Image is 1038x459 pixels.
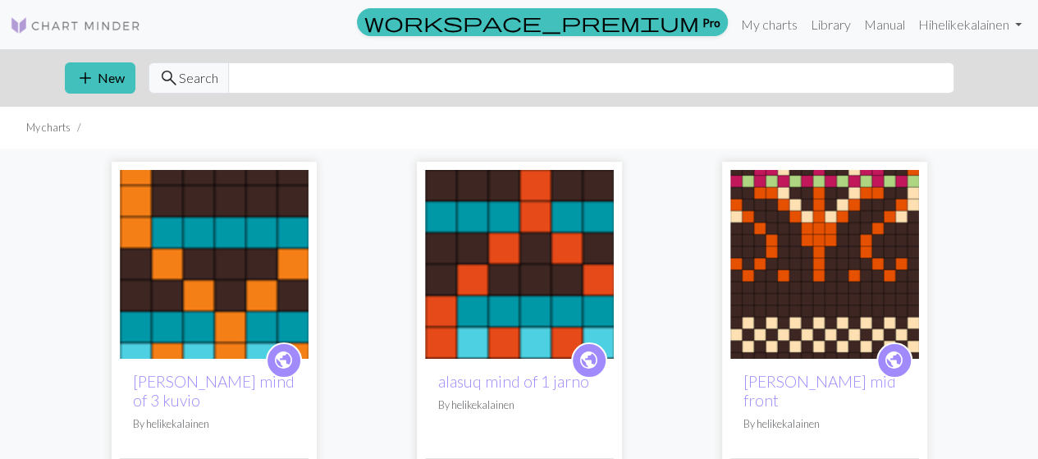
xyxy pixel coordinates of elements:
span: public [273,347,294,373]
span: Search [179,68,218,88]
i: public [273,344,294,377]
a: Pro [357,8,728,36]
i: public [578,344,599,377]
span: workspace_premium [364,11,699,34]
a: alasuq mind of 1 jarno [425,255,614,270]
a: My charts [734,8,804,41]
a: Hihelikekalainen [912,8,1028,41]
img: alasuq jarno mind of 3 kuvio [120,170,309,359]
span: search [159,67,179,90]
p: By helikekalainen [133,416,295,432]
a: [PERSON_NAME] mind of 3 kuvio [133,372,295,410]
button: New [65,62,135,94]
li: My charts [26,120,71,135]
a: Library [804,8,857,41]
a: public [876,342,912,379]
img: alasuq mind of 1 jarno [425,170,614,359]
span: add [75,67,95,90]
a: ALASUQ JARNO mid front [730,255,919,270]
img: Logo [10,16,141,35]
img: ALASUQ JARNO mid front [730,170,919,359]
a: public [571,342,607,379]
a: alasuq jarno mind of 3 kuvio [120,255,309,270]
p: By helikekalainen [438,397,601,413]
i: public [884,344,904,377]
a: public [266,342,302,379]
a: [PERSON_NAME] mid front [743,372,896,410]
a: Manual [857,8,912,41]
span: public [578,347,599,373]
p: By helikekalainen [743,416,906,432]
span: public [884,347,904,373]
a: alasuq mind of 1 jarno [438,372,589,391]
